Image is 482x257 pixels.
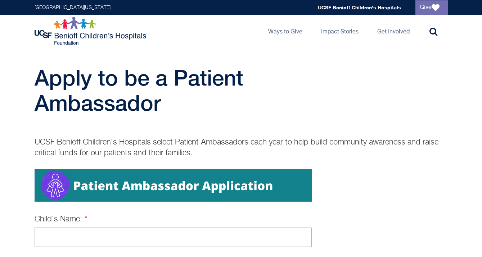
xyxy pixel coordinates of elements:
[371,15,415,47] a: Get Involved
[35,5,111,10] a: [GEOGRAPHIC_DATA][US_STATE]
[35,169,312,202] img: Patient Ambassador Form
[35,137,448,159] p: UCSF Benioff Children's Hospitals select Patient Ambassadors each year to help build community aw...
[318,4,401,10] a: UCSF Benioff Children's Hospitals
[315,15,364,47] a: Impact Stories
[35,215,88,223] label: Child's Name:
[35,17,148,45] img: Logo for UCSF Benioff Children's Hospitals Foundation
[415,0,448,15] a: Give
[35,65,243,115] span: Apply to be a Patient Ambassador
[262,15,308,47] a: Ways to Give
